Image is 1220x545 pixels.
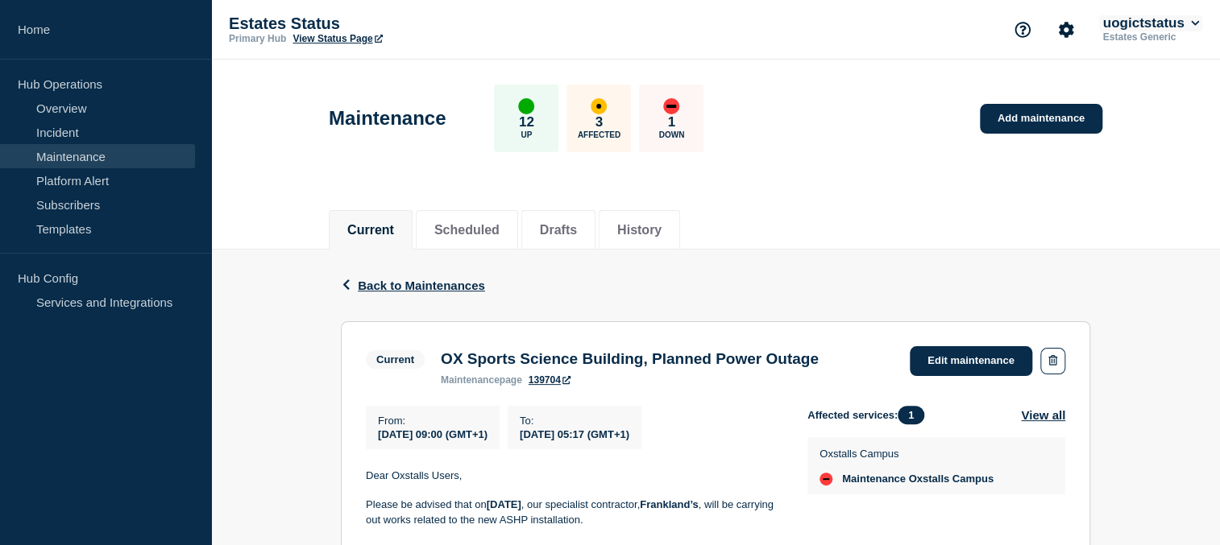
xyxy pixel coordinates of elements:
[341,279,485,292] button: Back to Maintenances
[229,33,286,44] p: Primary Hub
[1021,406,1065,424] button: View all
[659,130,685,139] p: Down
[529,374,571,386] a: 139704
[578,130,620,139] p: Affected
[520,428,629,440] span: [DATE] 05:17 (GMT+1)
[293,33,382,44] a: View Status Page
[378,428,488,440] span: [DATE] 09:00 (GMT+1)
[434,223,500,237] button: Scheduled
[329,107,446,130] h1: Maintenance
[229,14,551,33] p: Estates Status
[366,498,782,527] p: Please be advised that on , our specialist contractor, , will be carrying out works related to th...
[663,98,679,114] div: down
[441,374,522,386] p: page
[898,406,924,424] span: 1
[1099,31,1202,43] p: Estates Generic
[980,104,1102,134] a: Add maintenance
[591,98,607,114] div: affected
[820,473,832,485] div: down
[441,350,819,368] h3: OX Sports Science Building, Planned Power Outage
[487,498,521,510] strong: [DATE]
[358,279,485,292] span: Back to Maintenances
[521,130,532,139] p: Up
[807,406,932,424] span: Affected services:
[347,223,394,237] button: Current
[820,448,994,460] p: Oxstalls Campus
[910,346,1032,376] a: Edit maintenance
[441,374,500,386] span: maintenance
[366,350,425,369] span: Current
[1049,13,1083,47] button: Account settings
[640,498,698,510] strong: Frankland’s
[668,114,675,130] p: 1
[540,223,577,237] button: Drafts
[378,415,488,427] p: From :
[1099,15,1202,31] button: uogictstatus
[595,114,603,130] p: 3
[617,223,662,237] button: History
[518,98,534,114] div: up
[366,469,782,483] p: Dear Oxstalls Users,
[519,114,534,130] p: 12
[520,415,629,427] p: To :
[842,473,994,485] span: Maintenance Oxstalls Campus
[1006,13,1039,47] button: Support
